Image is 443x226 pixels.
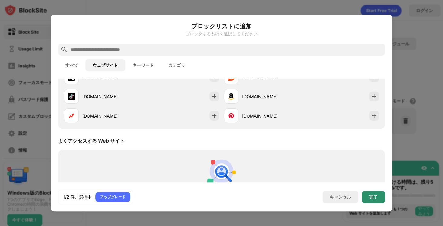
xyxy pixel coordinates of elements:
div: [DOMAIN_NAME] [242,113,301,119]
div: よくアクセスする Web サイト [58,138,125,144]
div: 1/2 件、選択中 [63,194,92,200]
div: [DOMAIN_NAME] [82,113,142,119]
img: favicons [228,112,235,119]
img: personal-suggestions.svg [207,157,236,186]
button: キーワード [125,59,161,71]
button: ウェブサイト [85,59,125,71]
button: すべて [58,59,85,71]
button: カテゴリ [161,59,192,71]
h6: ブロックリストに追加 [58,22,385,31]
img: favicons [68,112,75,119]
div: ブロックするものを選択してください [58,31,385,36]
div: [DOMAIN_NAME] [242,93,301,100]
div: [DOMAIN_NAME] [82,93,142,100]
div: キャンセル [330,194,351,200]
div: 完了 [369,195,378,199]
img: favicons [68,93,75,100]
div: アップグレード [100,194,126,200]
img: favicons [228,93,235,100]
img: search.svg [61,46,68,53]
